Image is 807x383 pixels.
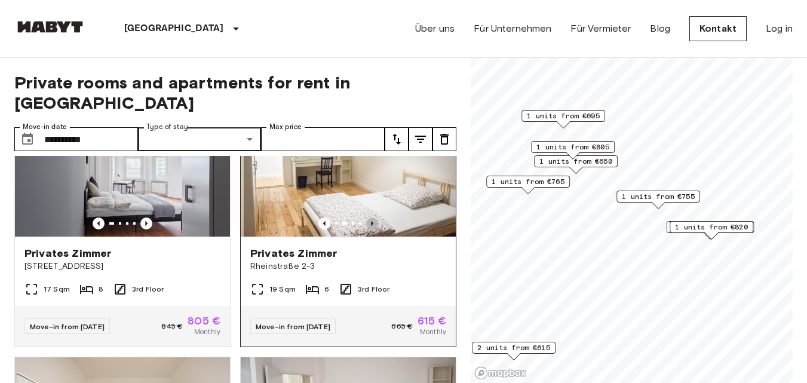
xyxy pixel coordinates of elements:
[531,141,615,160] div: Map marker
[240,93,456,347] a: Marketing picture of unit DE-01-090-02MMarketing picture of unit DE-01-090-02MPrevious imagePrevi...
[23,122,67,132] label: Move-in date
[269,284,296,295] span: 19 Sqm
[536,142,609,152] span: 1 units from €805
[539,156,612,167] span: 1 units from €650
[318,217,330,229] button: Previous image
[650,22,670,36] a: Blog
[24,261,220,272] span: [STREET_ADDRESS]
[16,127,39,151] button: Choose date, selected date is 1 Oct 2025
[140,217,152,229] button: Previous image
[358,284,389,295] span: 3rd Floor
[256,322,330,331] span: Move-in from [DATE]
[420,326,446,337] span: Monthly
[250,246,337,261] span: Privates Zimmer
[616,191,700,209] div: Map marker
[474,366,527,380] a: Mapbox logo
[409,127,432,151] button: tune
[766,22,793,36] a: Log in
[14,21,86,33] img: Habyt
[391,321,413,332] span: 665 €
[146,122,188,132] label: Type of stay
[124,22,224,36] p: [GEOGRAPHIC_DATA]
[14,93,231,347] a: Marketing picture of unit DE-01-047-05HPrevious imagePrevious imagePrivates Zimmer[STREET_ADDRESS...
[161,321,183,332] span: 845 €
[14,72,456,113] span: Private rooms and apartments for rent in [GEOGRAPHIC_DATA]
[534,155,618,174] div: Map marker
[269,122,302,132] label: Max price
[385,127,409,151] button: tune
[477,342,550,353] span: 2 units from €615
[570,22,631,36] a: Für Vermieter
[15,93,230,237] img: Marketing picture of unit DE-01-047-05H
[670,221,753,240] div: Map marker
[99,284,103,295] span: 8
[132,284,164,295] span: 3rd Floor
[689,16,747,41] a: Kontakt
[432,127,456,151] button: tune
[622,191,695,202] span: 1 units from €755
[667,221,754,240] div: Map marker
[472,342,556,360] div: Map marker
[492,176,564,187] span: 1 units from €765
[93,217,105,229] button: Previous image
[324,284,329,295] span: 6
[30,322,105,331] span: Move-in from [DATE]
[527,111,600,121] span: 1 units from €695
[474,22,551,36] a: Für Unternehmen
[486,176,570,194] div: Map marker
[250,261,446,272] span: Rheinstraße 2-3
[244,93,459,237] img: Marketing picture of unit DE-01-090-02M
[44,284,70,295] span: 17 Sqm
[188,315,220,326] span: 805 €
[675,222,748,232] span: 1 units from €820
[24,246,111,261] span: Privates Zimmer
[415,22,455,36] a: Über uns
[366,217,378,229] button: Previous image
[418,315,446,326] span: 615 €
[521,110,605,128] div: Map marker
[194,326,220,337] span: Monthly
